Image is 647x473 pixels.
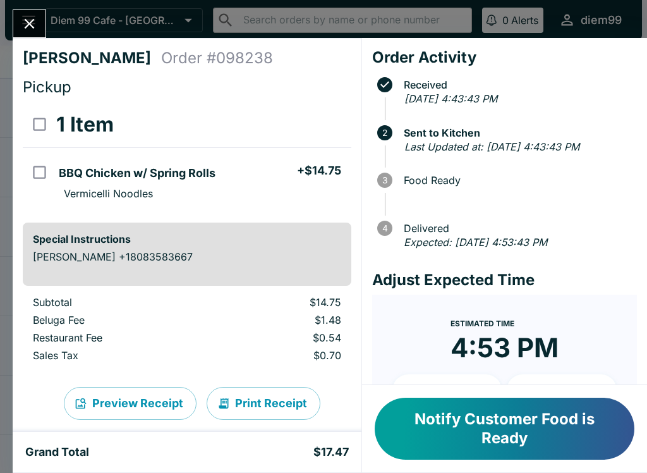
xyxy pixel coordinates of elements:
[64,187,153,200] p: Vermicelli Noodles
[397,223,637,234] span: Delivered
[23,49,161,68] h4: [PERSON_NAME]
[59,166,215,181] h5: BBQ Chicken w/ Spring Rolls
[297,163,341,178] h5: + $14.75
[397,175,637,186] span: Food Ready
[23,102,351,212] table: orders table
[382,223,387,233] text: 4
[33,250,341,263] p: [PERSON_NAME] +18083583667
[372,271,637,290] h4: Adjust Expected Time
[33,349,202,362] p: Sales Tax
[404,140,579,153] em: Last Updated at: [DATE] 4:43:43 PM
[404,236,547,249] em: Expected: [DATE] 4:53:43 PM
[161,49,273,68] h4: Order # 098238
[397,127,637,138] span: Sent to Kitchen
[23,78,71,96] span: Pickup
[33,296,202,309] p: Subtotal
[450,331,559,364] time: 4:53 PM
[507,374,617,406] button: + 20
[313,445,349,460] h5: $17.47
[13,10,45,37] button: Close
[404,92,497,105] em: [DATE] 4:43:43 PM
[33,331,202,344] p: Restaurant Fee
[56,112,114,137] h3: 1 Item
[25,445,89,460] h5: Grand Total
[392,374,502,406] button: + 10
[64,387,197,420] button: Preview Receipt
[372,48,637,67] h4: Order Activity
[382,128,387,138] text: 2
[382,175,387,185] text: 3
[33,233,341,245] h6: Special Instructions
[397,79,637,90] span: Received
[450,319,514,328] span: Estimated Time
[222,331,341,344] p: $0.54
[222,314,341,326] p: $1.48
[222,349,341,362] p: $0.70
[33,314,202,326] p: Beluga Fee
[375,398,634,460] button: Notify Customer Food is Ready
[207,387,320,420] button: Print Receipt
[222,296,341,309] p: $14.75
[23,296,351,367] table: orders table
